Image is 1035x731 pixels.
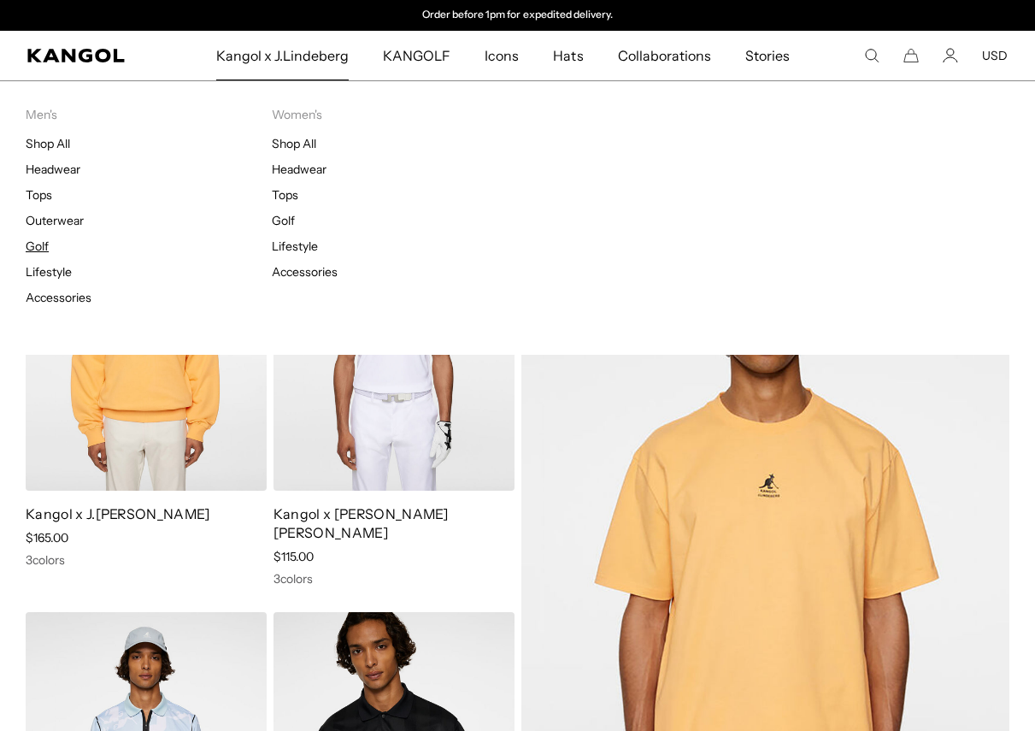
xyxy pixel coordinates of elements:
[26,505,210,522] a: Kangol x J.[PERSON_NAME]
[342,9,694,22] slideshow-component: Announcement bar
[26,290,91,305] a: Accessories
[618,31,711,80] span: Collaborations
[485,31,519,80] span: Icons
[422,9,613,22] p: Order before 1pm for expedited delivery.
[273,505,449,541] a: Kangol x [PERSON_NAME] [PERSON_NAME]
[273,571,515,587] div: 3 colors
[27,49,142,62] a: Kangol
[272,136,316,151] a: Shop All
[26,162,80,177] a: Headwear
[468,31,536,80] a: Icons
[26,136,70,151] a: Shop All
[601,31,728,80] a: Collaborations
[216,31,350,80] span: Kangol x J.Lindeberg
[272,213,295,228] a: Golf
[366,31,468,80] a: KANGOLF
[26,239,49,254] a: Golf
[272,107,518,122] p: Women's
[536,31,600,80] a: Hats
[26,530,68,545] span: $165.00
[342,9,694,22] div: 2 of 2
[903,48,919,63] button: Cart
[553,31,583,80] span: Hats
[342,9,694,22] div: Announcement
[272,239,318,254] a: Lifestyle
[26,213,84,228] a: Outerwear
[728,31,807,80] a: Stories
[943,48,958,63] a: Account
[273,549,314,564] span: $115.00
[26,552,267,568] div: 3 colors
[982,48,1008,63] button: USD
[26,264,72,280] a: Lifestyle
[26,187,52,203] a: Tops
[272,187,298,203] a: Tops
[199,31,367,80] a: Kangol x J.Lindeberg
[383,31,450,80] span: KANGOLF
[864,48,879,63] summary: Search here
[272,162,326,177] a: Headwear
[745,31,790,80] span: Stories
[272,264,338,280] a: Accessories
[26,107,272,122] p: Men's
